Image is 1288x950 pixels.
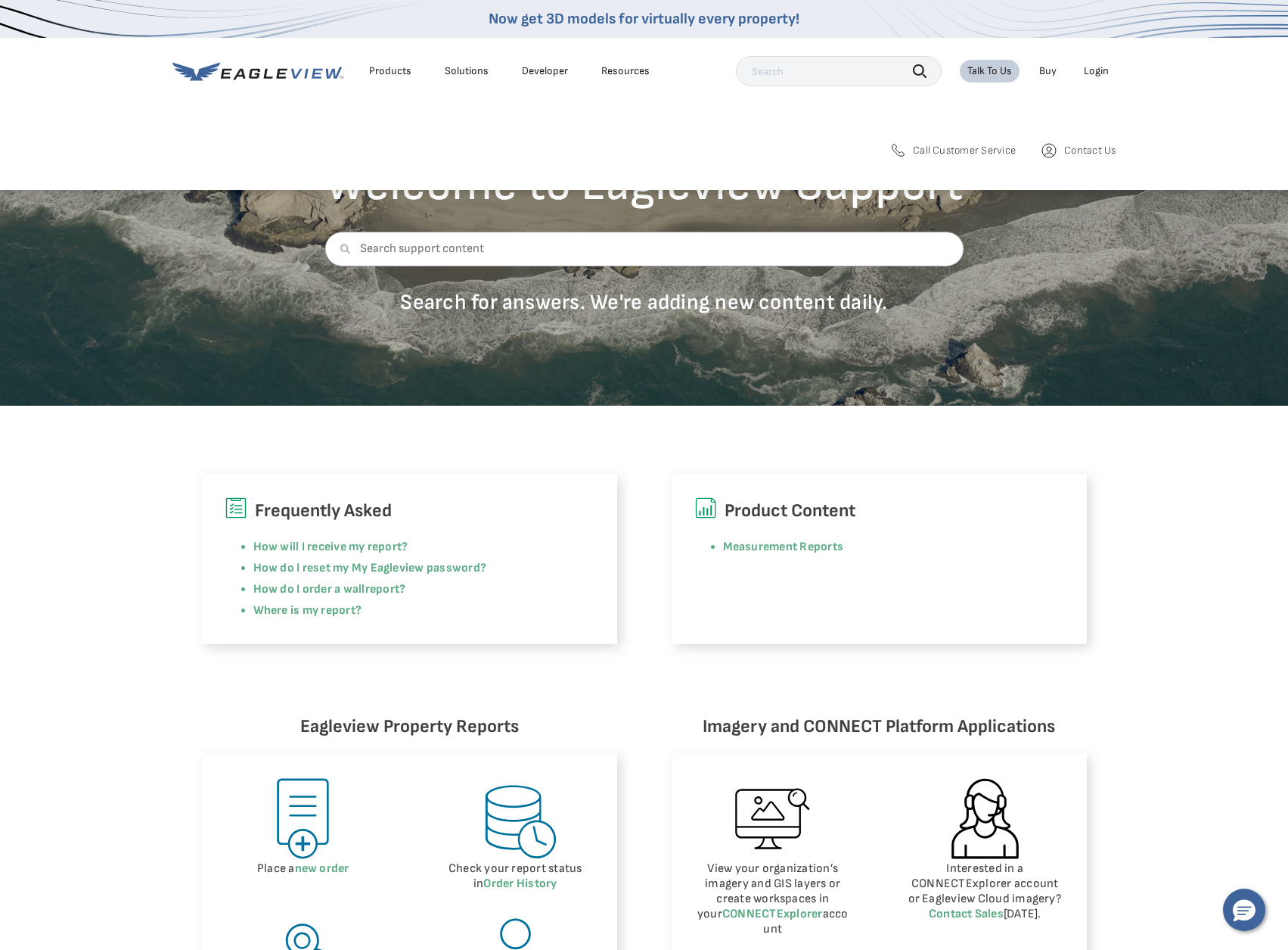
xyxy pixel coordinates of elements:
p: Check your report status in [436,861,594,892]
div: Login [1084,64,1109,78]
a: Measurement Reports [723,540,844,554]
a: How will I receive my report? [253,540,408,554]
h6: Frequently Asked [225,497,594,525]
a: new order [295,861,349,876]
h2: Welcome to Eagleview Support [324,160,964,209]
p: View your organization’s imagery and GIS layers or create workspaces in your account [694,861,852,937]
input: Search [736,56,942,86]
a: Contact Us [1040,141,1116,160]
h6: Eagleview Property Reports [202,712,617,741]
p: Place a [225,861,383,877]
a: CONNECTExplorer [722,907,823,921]
div: Products [369,64,411,78]
a: ? [399,582,405,596]
div: Talk To Us [967,64,1012,78]
a: report [365,582,399,596]
div: Resources [601,64,650,78]
h6: Product Content [694,497,1064,525]
a: Buy [1039,64,1057,78]
a: Where is my report? [253,603,362,618]
a: How do I reset my My Eagleview password? [253,561,487,575]
p: Interested in a CONNECTExplorer account or Eagleview Cloud imagery? [DATE]. [906,861,1064,922]
span: Call Customer Service [913,144,1016,157]
a: How do I order a wall [253,582,365,596]
p: Search for answers. We're adding new content daily. [324,289,964,316]
button: Hello, have a question? Let’s chat. [1223,889,1265,931]
a: Contact Sales [929,907,1004,921]
h6: Imagery and CONNECT Platform Applications [672,712,1087,741]
a: Order History [483,877,557,891]
a: Developer [522,64,568,78]
a: Now get 3D models for virtually every property! [489,10,799,28]
div: Solutions [445,64,489,78]
input: Search support content [324,232,964,266]
a: Call Customer Service [889,141,1016,160]
span: Contact Us [1064,144,1116,157]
